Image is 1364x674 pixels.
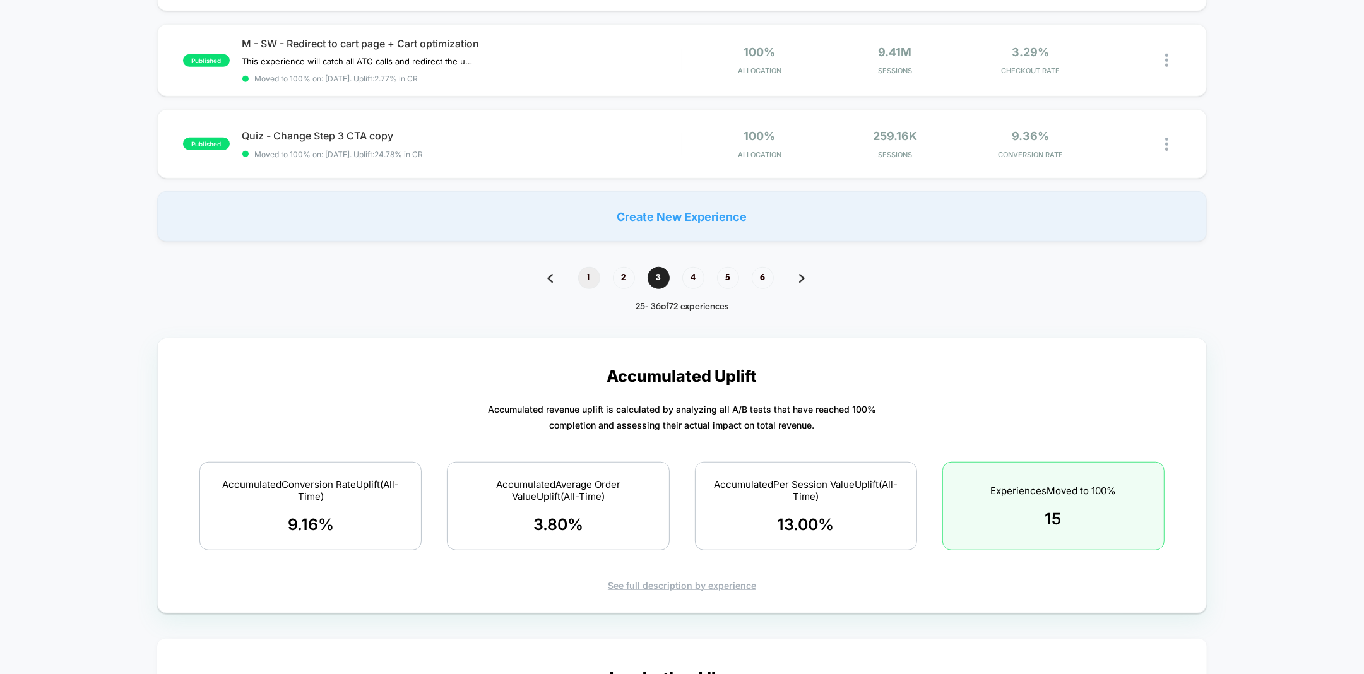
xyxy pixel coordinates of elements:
span: Accumulated Conversion Rate Uplift (All-Time) [216,478,405,502]
span: 9.41M [879,45,912,59]
span: Experiences Moved to 100% [990,485,1116,497]
span: Sessions [831,150,960,159]
p: Accumulated Uplift [607,367,757,386]
span: published [183,54,230,67]
div: See full description by experience [180,580,1185,591]
span: 15 [1045,509,1062,528]
span: 2 [613,267,635,289]
span: 5 [717,267,739,289]
span: 6 [752,267,774,289]
span: 3.29% [1012,45,1049,59]
span: Accumulated Per Session Value Uplift (All-Time) [711,478,901,502]
span: M - SW - Redirect to cart page + Cart optimization [242,37,682,50]
img: close [1165,138,1168,151]
span: This experience will catch all ATC calls and redirect the user to the cart page instead of openin... [242,56,477,66]
span: Allocation [738,66,781,75]
span: 1 [578,267,600,289]
span: 4 [682,267,704,289]
div: Create New Experience [157,191,1207,242]
span: Allocation [738,150,781,159]
div: 25 - 36 of 72 experiences [535,302,830,312]
span: Moved to 100% on: [DATE] . Uplift: 2.77% in CR [255,74,418,83]
span: 9.36% [1012,129,1049,143]
img: close [1165,54,1168,67]
span: 3 [648,267,670,289]
span: Quiz - Change Step 3 CTA copy [242,129,682,142]
span: 100% [744,129,776,143]
span: 100% [744,45,776,59]
span: Sessions [831,66,960,75]
span: Accumulated Average Order Value Uplift (All-Time) [463,478,653,502]
span: 13.00 % [778,515,834,534]
span: published [183,138,230,150]
span: 3.80 % [533,515,583,534]
img: pagination forward [799,274,805,283]
p: Accumulated revenue uplift is calculated by analyzing all A/B tests that have reached 100% comple... [488,401,876,433]
span: CHECKOUT RATE [966,66,1095,75]
span: 259.16k [873,129,917,143]
span: Moved to 100% on: [DATE] . Uplift: 24.78% in CR [255,150,424,159]
span: CONVERSION RATE [966,150,1095,159]
img: pagination back [547,274,553,283]
span: 9.16 % [288,515,334,534]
